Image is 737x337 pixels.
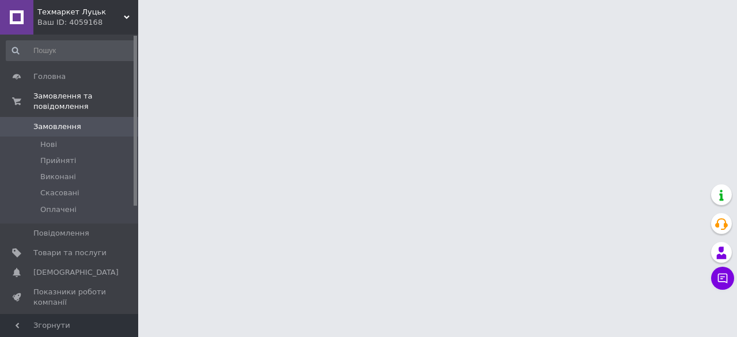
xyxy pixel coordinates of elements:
[33,122,81,132] span: Замовлення
[6,40,136,61] input: Пошук
[33,228,89,238] span: Повідомлення
[33,248,107,258] span: Товари та послуги
[40,139,57,150] span: Нові
[37,17,138,28] div: Ваш ID: 4059168
[40,172,76,182] span: Виконані
[40,205,77,215] span: Оплачені
[33,287,107,308] span: Показники роботи компанії
[33,91,138,112] span: Замовлення та повідомлення
[711,267,734,290] button: Чат з покупцем
[40,156,76,166] span: Прийняті
[40,188,79,198] span: Скасовані
[33,267,119,278] span: [DEMOGRAPHIC_DATA]
[33,71,66,82] span: Головна
[37,7,124,17] span: Техмаркет Луцьк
